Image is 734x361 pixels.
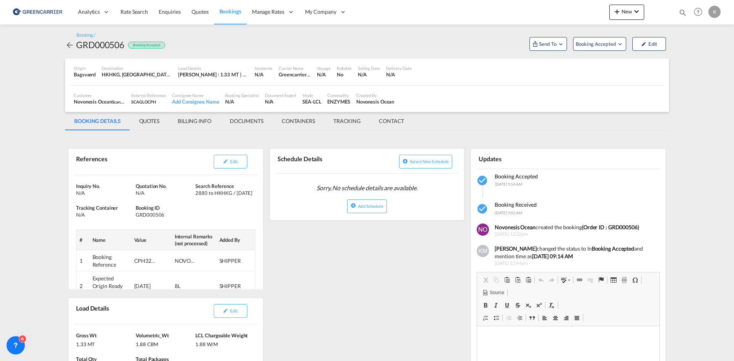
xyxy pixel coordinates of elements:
[532,253,573,259] b: [DATE] 09:14 AM
[74,152,164,172] div: References
[327,92,350,98] div: Commodity
[612,7,622,16] md-icon: icon-plus 400-fg
[131,92,166,98] div: External Reference
[539,313,550,323] a: Align Left
[169,112,221,130] md-tab-item: BILLING INFO
[78,8,100,16] span: Analytics
[216,250,255,272] td: SHIPPER
[195,183,234,189] span: Search Reference
[265,92,297,98] div: Document Expert
[523,300,534,310] a: Subscript
[572,313,582,323] a: Justify
[11,3,63,21] img: b0b18ec08afe11efb1d4932555f5f09d.png
[582,224,639,230] b: (Order ID : GRD000506)
[76,211,134,218] div: N/A
[527,313,538,323] a: Block Quote
[592,245,634,252] b: Booking Accepted
[219,8,241,15] span: Bookings
[89,272,131,301] td: Expected Origin Ready Date
[546,275,557,285] a: Redo (Ctrl+Y)
[561,313,572,323] a: Align Right
[65,39,76,51] div: icon-arrow-left
[134,282,157,290] div: 23-09-25
[612,8,641,15] span: New
[302,92,321,98] div: Mode
[495,224,536,230] b: Novonesis Ocean
[131,99,156,104] span: SCAGLOCPH
[136,332,169,338] span: Volumetric_Wt
[131,230,172,250] th: Value
[502,275,512,285] a: Paste (Ctrl+V)
[175,257,198,265] div: NOVONESIS
[480,300,491,310] a: Bold (Ctrl+B)
[596,275,606,285] a: Anchor
[317,65,330,71] div: Voyage
[76,205,118,211] span: Tracking Container
[538,40,557,48] span: Send To
[559,275,572,285] a: Spell Check As You Type
[386,65,412,71] div: Delivery Date
[403,159,408,164] md-icon: icon-plus-circle
[324,112,370,130] md-tab-item: TRACKING
[630,275,640,285] a: Insert Special Character
[495,210,522,215] span: [DATE] 9:02 AM
[495,182,522,186] span: [DATE] 9:14 AM
[265,98,297,105] div: N/A
[692,5,705,18] span: Help
[356,92,395,98] div: Created By
[305,8,336,16] span: My Company
[679,8,687,17] md-icon: icon-magnify
[74,92,125,98] div: Customer
[76,272,89,301] td: 2
[480,288,506,298] a: Source
[175,282,198,290] div: 8L
[89,230,131,250] th: Name
[76,189,134,196] div: N/A
[74,71,96,78] div: Bagsværd
[136,183,167,189] span: Quotation No.
[112,99,158,105] span: Scan Global Logistics A/S
[214,304,247,318] button: icon-pencilEdit
[172,92,219,98] div: Consignee Name
[230,308,237,313] span: Edit
[641,41,646,47] md-icon: icon-pencil
[195,189,253,196] div: 2880 to HKHKG / 19 Sep 2025
[512,275,523,285] a: Paste as plain text (Ctrl+Shift+V)
[399,155,452,168] button: icon-plus-circleSelect new schedule
[574,275,585,285] a: Link (Ctrl+K)
[410,159,449,164] span: Select new schedule
[502,300,512,310] a: Underline (Ctrl+U)
[477,175,489,187] md-icon: icon-checkbox-marked-circle
[337,71,352,78] div: No
[279,65,311,71] div: Carrier Name
[529,37,567,51] button: Open demo menu
[534,300,544,310] a: Superscript
[172,230,216,250] th: Internal Remarks (not processed)
[76,339,134,348] div: 1.33 MT
[327,98,350,105] div: ENZYMES
[337,65,352,71] div: Rollable
[347,199,386,213] button: icon-plus-circleAdd Schedule
[102,65,172,71] div: Destination
[523,275,534,285] a: Paste from Word
[76,332,97,338] span: Gross Wt
[76,250,89,272] td: 1
[130,112,169,130] md-tab-item: QUOTES
[76,230,89,250] th: #
[619,275,630,285] a: Insert Horizontal Line
[279,71,311,78] div: Greencarrier Consolidators
[74,98,125,105] div: Novonesis Ocean
[178,71,248,78] div: [PERSON_NAME] : 1.33 MT | Volumetric Wt : 1.88 CBM | Chargeable Wt : 1.88 W/M
[356,98,395,105] div: Novonesis Ocean
[632,7,641,16] md-icon: icon-chevron-down
[134,257,157,265] div: CPH32106831
[136,189,193,196] div: N/A
[76,32,95,39] div: Booking /
[195,339,253,348] div: 1.88 W/M
[358,71,380,78] div: N/A
[550,313,561,323] a: Center
[358,204,383,209] span: Add Schedule
[495,231,654,238] span: [DATE] 12:32pm
[512,300,523,310] a: Strikethrough
[302,98,321,105] div: SEA-LCL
